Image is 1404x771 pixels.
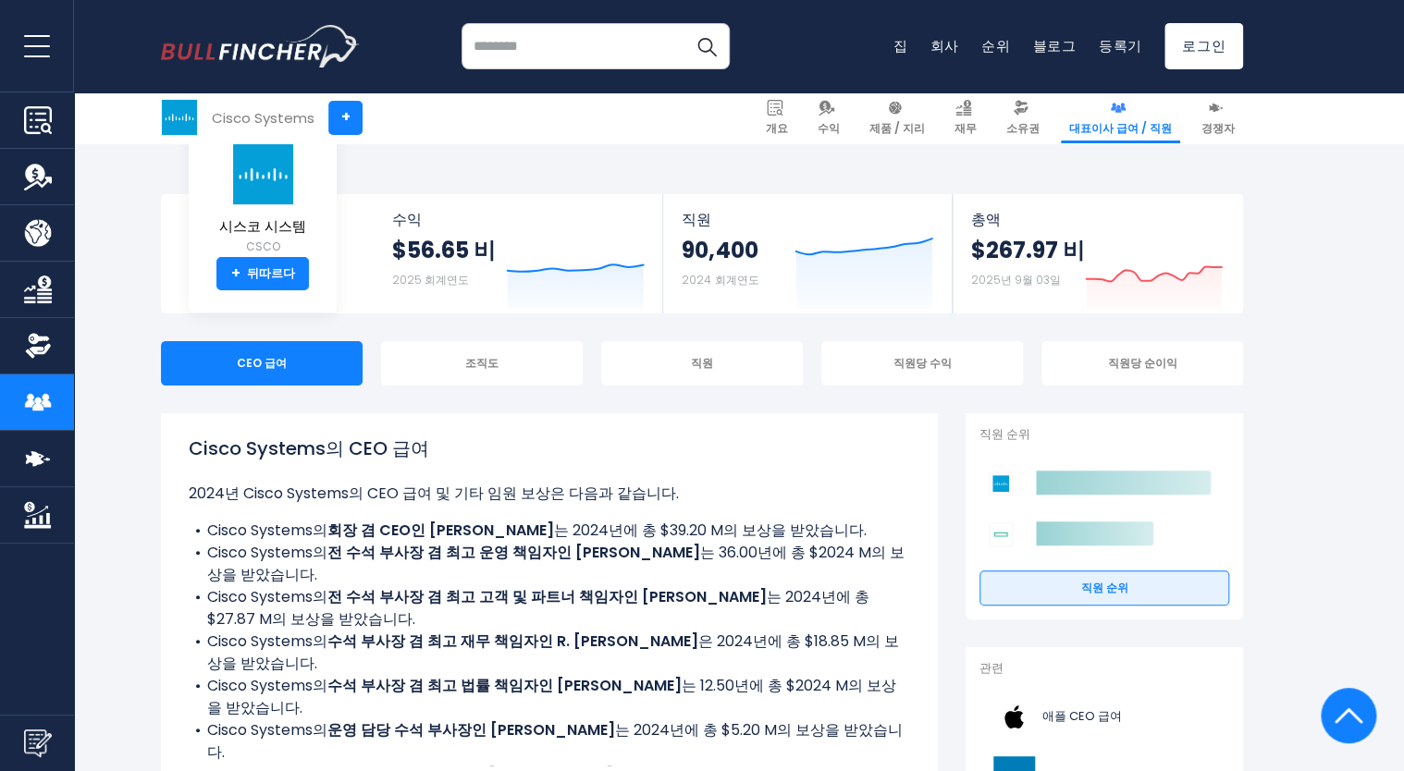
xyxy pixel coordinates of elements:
[979,661,1229,677] p: 관련
[1069,121,1172,136] span: 대표이사 급여 / 직원
[663,194,951,313] a: 직원 90,400 2024 회계연도
[327,719,615,740] b: 운영 담당 수석 부사장인 [PERSON_NAME]
[189,520,910,542] li: Cisco Systems의 는 2024년에 총 $39.20 M의 보상을 받았습니다.
[869,121,925,136] span: 제품 / 지리
[1193,92,1243,143] a: 경쟁자
[684,23,730,69] button: 검색
[1042,709,1122,725] span: 애플 CEO 급여
[392,272,469,288] small: 2025 회계연도
[381,341,583,385] div: 조직도
[1032,36,1076,55] a: 블로그
[328,101,363,135] a: +
[998,92,1048,143] a: 소유권
[161,25,360,67] img: 불핀처 로고
[327,520,554,541] b: 회장 겸 CEO인 [PERSON_NAME]
[682,272,758,288] small: 2024 회계연도
[189,434,910,462] h1: Cisco Systems의 CEO 급여
[971,211,1223,228] span: 총액
[161,341,363,385] div: CEO 급여
[327,675,682,696] b: 수석 부사장 겸 최고 법률 책임자인 [PERSON_NAME]
[216,257,309,290] a: +뒤따르다
[392,211,645,228] span: 수익
[821,341,1023,385] div: 직원당 수익
[979,427,1229,443] p: 직원 순위
[954,121,977,136] span: 재무
[930,36,959,55] a: 회사
[979,691,1229,742] a: 애플 CEO 급여
[946,92,985,143] a: 재무
[247,267,295,280] font: 뒤따르다
[1006,121,1040,136] span: 소유권
[189,630,910,675] li: Cisco Systems의 은 2024년에 총 $18.85 M의 보상을 받았습니다.
[327,542,700,563] b: 전 수석 부사장 겸 최고 운영 책임자인 [PERSON_NAME]
[682,211,932,228] span: 직원
[809,92,848,143] a: 수익
[1061,92,1180,143] a: 대표이사 급여 / 직원
[219,239,306,255] small: CSCO
[757,92,796,143] a: 개요
[989,471,1013,496] img: Cisco Systems 경쟁사 로고
[1164,23,1243,69] a: 로그인
[971,236,1085,264] strong: $267.97 비
[189,675,910,719] li: Cisco Systems의 는 12.50년에 총 $2024 M의 보상을 받았습니다.
[327,586,767,607] b: 전 수석 부사장 겸 최고 고객 및 파트너 책임자인 [PERSON_NAME]
[162,100,197,135] img: CSCO logo
[601,341,803,385] div: 직원
[979,570,1229,606] a: 직원 순위
[971,272,1061,288] small: 2025년 9월 03일
[893,36,908,55] a: 집
[161,25,360,67] a: 홈페이지 바로가기
[231,265,240,282] strong: +
[392,236,496,264] strong: $56.65 비
[189,719,910,764] li: Cisco Systems의 는 2024년에 총 $5.20 M의 보상을 받았습니다.
[682,236,758,264] strong: 90,400
[766,121,788,136] span: 개요
[189,542,910,586] li: Cisco Systems의 는 36.00년에 총 $2024 M의 보상을 받았습니다.
[374,194,663,313] a: 수익 $56.65 비 2025 회계연도
[189,483,910,505] p: 2024년 Cisco Systems의 CEO 급여 및 기타 임원 보상은 다음과 같습니다.
[327,630,698,652] b: 수석 부사장 겸 최고 재무 책임자인 R. [PERSON_NAME]
[989,522,1013,546] img: Hewlett Packard Enterprise Company 경쟁사 로고
[230,143,295,205] img: CSCO 로고
[219,219,306,235] span: 시스코 시스템
[818,121,840,136] span: 수익
[1099,36,1142,55] a: 등록기
[189,586,910,630] li: Cisco Systems의 는 2024년에 총 $27.87 M의 보상을 받았습니다.
[1041,341,1243,385] div: 직원당 순이익
[1201,121,1235,136] span: 경쟁자
[981,36,1011,55] a: 순위
[24,332,52,360] img: 소유권
[953,194,1241,313] a: 총액 $267.97 비 2025년 9월 03일
[218,142,307,258] a: 시스코 시스템 CSCO
[991,696,1037,738] img: AAPL 로고
[212,107,314,128] div: Cisco Systems
[861,92,933,143] a: 제품 / 지리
